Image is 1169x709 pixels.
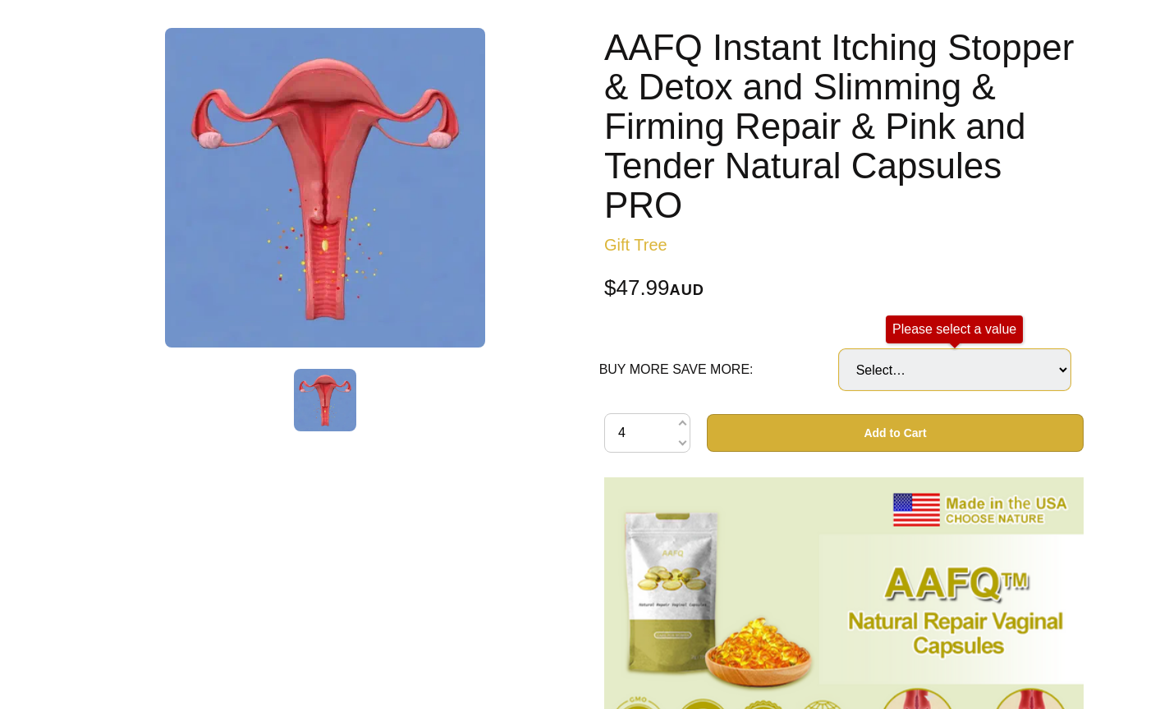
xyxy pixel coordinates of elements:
[670,282,704,298] span: AUD
[604,278,1084,300] div: $47.99
[165,28,484,348] img: AAFQ Instant Itching Stopper & Detox and Slimming & Firming Repair & Pink and Tender Natural Caps...
[604,236,667,254] a: Gift Tree
[294,369,356,431] img: AAFQ Instant Itching Stopper & Detox and Slimming & Firming Repair & Pink and Tender Natural Caps...
[707,414,1084,452] button: Add to Cart
[604,28,1084,225] h1: AAFQ Instant Itching Stopper & Detox and Slimming & Firming Repair & Pink and Tender Natural Caps...
[599,326,839,413] td: BUY MORE SAVE MORE:
[892,322,1016,337] div: Please select a value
